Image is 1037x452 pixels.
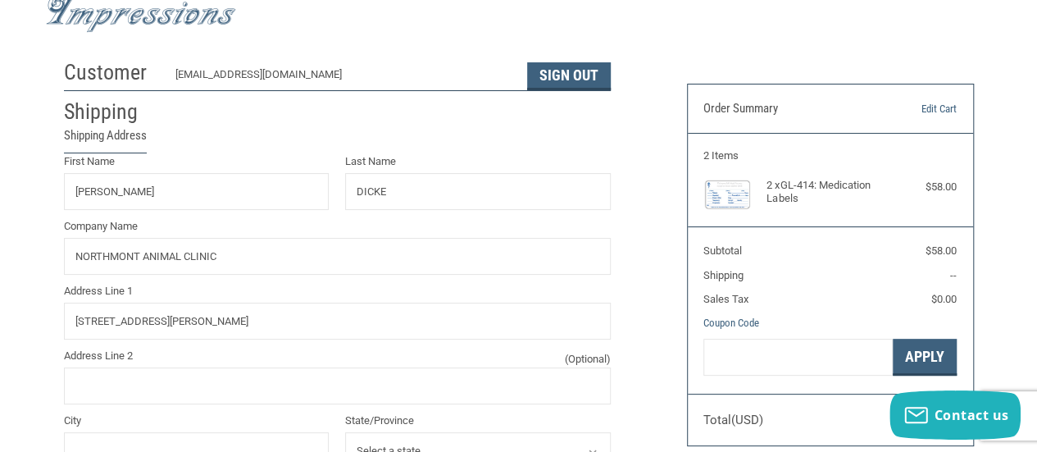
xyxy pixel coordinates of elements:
div: [EMAIL_ADDRESS][DOMAIN_NAME] [175,66,511,90]
label: First Name [64,153,330,170]
h3: Order Summary [703,101,876,117]
span: Shipping [703,269,744,281]
button: Contact us [889,390,1021,440]
label: City [64,413,330,429]
a: Edit Cart [876,101,957,117]
label: Address Line 2 [64,348,611,364]
div: $58.00 [894,179,957,195]
span: $0.00 [931,293,957,305]
span: Contact us [935,406,1009,424]
a: Coupon Code [703,317,759,329]
h4: 2 x GL-414: Medication Labels [766,179,889,206]
span: Total (USD) [703,413,763,427]
label: Last Name [345,153,611,170]
span: Subtotal [703,244,742,257]
h2: Shipping [64,98,160,126]
h3: 2 Items [703,149,957,162]
label: Company Name [64,218,611,235]
button: Apply [893,339,957,376]
legend: Shipping Address [64,126,147,153]
button: Sign Out [527,62,611,90]
label: Address Line 1 [64,283,611,299]
span: Sales Tax [703,293,748,305]
small: (Optional) [565,351,611,368]
h2: Customer [64,59,160,86]
span: $58.00 [926,244,957,257]
span: -- [950,269,957,281]
input: Gift Certificate or Coupon Code [703,339,893,376]
label: State/Province [345,413,611,429]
